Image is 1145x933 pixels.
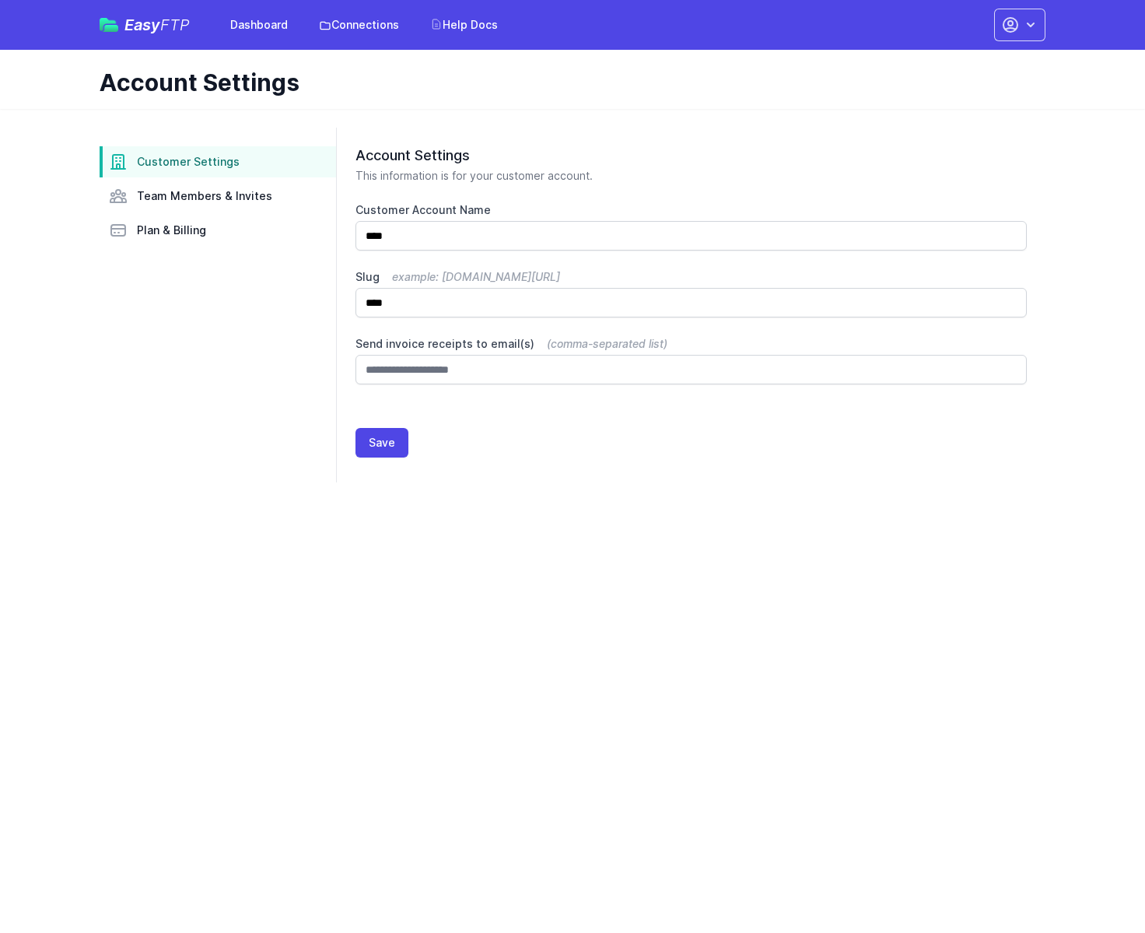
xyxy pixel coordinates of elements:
a: Customer Settings [100,146,336,177]
label: Customer Account Name [355,202,1027,218]
h1: Account Settings [100,68,1033,96]
a: Plan & Billing [100,215,336,246]
a: Help Docs [421,11,507,39]
a: Connections [310,11,408,39]
h2: Account Settings [355,146,1027,165]
span: Team Members & Invites [137,188,272,204]
span: example: [DOMAIN_NAME][URL] [392,270,560,283]
span: Plan & Billing [137,223,206,238]
label: Send invoice receipts to email(s) [355,336,1027,352]
button: Save [355,428,408,458]
a: Team Members & Invites [100,181,336,212]
a: EasyFTP [100,17,190,33]
span: FTP [160,16,190,34]
a: Dashboard [221,11,297,39]
span: Customer Settings [137,154,240,170]
span: (comma-separated list) [547,337,667,350]
p: This information is for your customer account. [355,168,1027,184]
label: Slug [355,269,1027,285]
span: Easy [124,17,190,33]
img: easyftp_logo.png [100,18,118,32]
